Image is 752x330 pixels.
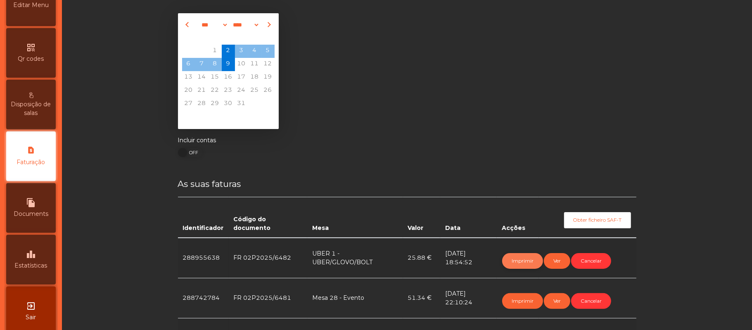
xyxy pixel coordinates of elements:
[261,84,275,98] span: 26
[544,253,570,269] button: Ver
[248,58,261,71] span: 11
[497,197,538,238] th: Acções
[15,261,47,270] span: Estatísticas
[261,111,275,124] div: Sunday, November 9, 2025
[235,58,248,71] span: 10
[222,58,235,71] span: 9
[209,71,222,84] span: 15
[248,58,261,71] div: Saturday, October 11, 2025
[222,31,235,45] div: Th
[222,98,235,111] span: 30
[235,58,248,71] div: Friday, October 10, 2025
[248,111,261,124] div: Saturday, November 8, 2025
[261,45,275,58] div: Sunday, October 5, 2025
[26,198,36,208] i: file_copy
[195,58,209,71] div: Tuesday, October 7, 2025
[235,84,248,98] span: 24
[182,58,195,71] span: 6
[222,45,235,58] span: 2
[403,197,440,238] th: Valor
[182,71,195,84] div: Monday, October 13, 2025
[571,293,611,309] button: Cancelar
[229,197,307,238] th: Código do documento
[440,278,497,318] td: [DATE] 22:10:24
[209,98,222,111] span: 29
[17,158,45,167] span: Faturação
[440,238,497,278] td: [DATE] 18:54:52
[502,253,543,269] button: Imprimir
[178,278,229,318] td: 288742784
[222,58,235,71] div: Thursday, October 9, 2025
[307,238,403,278] td: UBER 1 - UBER/GLOVO/BOLT
[18,55,44,63] span: Qr codes
[195,31,209,45] div: Tu
[248,45,261,58] span: 4
[195,45,209,58] div: Tuesday, September 30, 2025
[26,146,36,156] i: request_page
[261,71,275,84] div: Sunday, October 19, 2025
[182,31,195,45] div: Mo
[209,84,222,98] div: Wednesday, October 22, 2025
[502,293,543,309] button: Imprimir
[235,45,248,58] div: Friday, October 3, 2025
[261,58,275,71] span: 12
[26,43,36,53] i: qr_code
[261,58,275,71] div: Sunday, October 12, 2025
[222,98,235,111] div: Thursday, October 30, 2025
[235,31,248,45] div: Fr
[235,71,248,84] div: Friday, October 17, 2025
[182,71,195,84] span: 13
[209,98,222,111] div: Wednesday, October 29, 2025
[209,58,222,71] div: Wednesday, October 8, 2025
[195,84,209,98] span: 21
[182,84,195,98] div: Monday, October 20, 2025
[261,31,275,45] div: Su
[571,253,611,269] button: Cancelar
[222,71,235,84] div: Thursday, October 16, 2025
[209,45,222,58] span: 1
[209,58,222,71] span: 8
[182,58,195,71] div: Monday, October 6, 2025
[544,293,570,309] button: Ver
[13,1,49,10] span: Editar Menu
[440,197,497,238] th: Data
[178,238,229,278] td: 288955638
[228,19,260,31] select: Select year
[26,249,36,259] i: leaderboard
[182,98,195,111] div: Monday, October 27, 2025
[14,210,48,218] span: Documents
[261,45,275,58] span: 5
[195,71,209,84] span: 14
[235,84,248,98] div: Friday, October 24, 2025
[248,45,261,58] div: Saturday, October 4, 2025
[403,278,440,318] td: 51.34 €
[235,111,248,124] div: Friday, November 7, 2025
[195,84,209,98] div: Tuesday, October 21, 2025
[248,84,261,98] span: 25
[209,45,222,58] div: Wednesday, October 1, 2025
[248,31,261,45] div: Sa
[248,71,261,84] span: 18
[222,71,235,84] span: 16
[182,111,195,124] div: Monday, November 3, 2025
[209,31,222,45] div: We
[209,71,222,84] div: Wednesday, October 15, 2025
[261,84,275,98] div: Sunday, October 26, 2025
[182,84,195,98] span: 20
[222,45,235,58] div: Thursday, October 2, 2025
[564,212,631,228] button: Obter ficheiro SAF-T
[229,278,307,318] td: FR 02P2025/6481
[209,111,222,124] div: Wednesday, November 5, 2025
[26,301,36,311] i: exit_to_app
[182,98,195,111] span: 27
[195,111,209,124] div: Tuesday, November 4, 2025
[248,98,261,111] div: Saturday, November 1, 2025
[178,178,636,190] h4: As suas faturas
[195,58,209,71] span: 7
[195,98,209,111] div: Tuesday, October 28, 2025
[264,18,273,31] button: Next month
[184,18,193,31] button: Previous month
[235,45,248,58] span: 3
[195,71,209,84] div: Tuesday, October 14, 2025
[235,71,248,84] span: 17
